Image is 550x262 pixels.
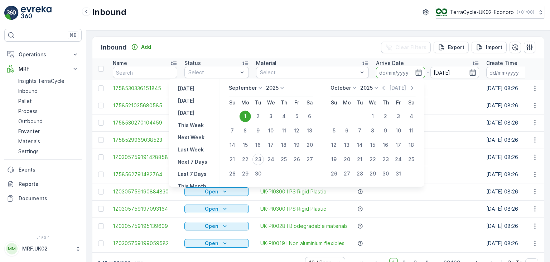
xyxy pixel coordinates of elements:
[19,181,79,188] p: Reports
[341,139,353,151] div: 13
[98,103,104,108] div: Toggle Row Selected
[178,109,194,117] p: [DATE]
[113,154,177,161] span: 1Z0305759191428858
[98,206,104,212] div: Toggle Row Selected
[436,8,447,16] img: terracycle_logo_wKaHoWT.png
[128,43,154,51] button: Add
[178,85,194,92] p: [DATE]
[15,76,82,86] a: Insights TerraCycle
[229,84,257,92] p: September
[175,158,210,166] button: Next 7 Days
[175,84,197,93] button: Yesterday
[266,84,279,92] p: 2025
[353,96,366,109] th: Tuesday
[304,125,315,136] div: 13
[6,243,18,254] div: MM
[260,188,326,195] span: UK-PI0300 I PS Rigid Plastic
[184,205,249,213] button: Open
[406,125,417,136] div: 11
[175,182,209,191] button: This Month
[113,136,177,144] a: 1758529969038523
[15,146,82,156] a: Settings
[22,245,72,252] p: MRF.UK02
[205,205,218,212] p: Open
[240,125,251,136] div: 8
[205,223,218,230] p: Open
[278,111,290,122] div: 4
[175,133,207,142] button: Next Week
[18,108,38,115] p: Process
[367,125,378,136] div: 8
[18,138,40,145] p: Materials
[265,154,277,165] div: 24
[405,96,418,109] th: Saturday
[240,154,251,165] div: 22
[380,168,391,179] div: 30
[380,125,391,136] div: 9
[113,119,177,126] a: 1758530270104459
[21,6,52,20] img: logo_light-DOdMpM7g.png
[472,42,507,53] button: Import
[260,205,326,212] span: UK-PI0300 I PS Rigid Plastic
[19,65,67,72] p: MRF
[240,168,251,179] div: 29
[15,136,82,146] a: Materials
[178,134,204,141] p: Next Week
[15,86,82,96] a: Inbound
[98,172,104,177] div: Toggle Row Selected
[278,96,290,109] th: Thursday
[178,97,194,104] p: [DATE]
[367,139,378,151] div: 15
[19,195,79,202] p: Documents
[175,109,197,117] button: Tomorrow
[178,183,206,190] p: This Month
[328,139,340,151] div: 12
[430,67,479,78] input: dd/mm/yyyy
[291,125,303,136] div: 12
[486,67,535,78] input: dd/mm/yyyy
[113,171,177,178] a: 1758562791482764
[341,96,353,109] th: Monday
[227,125,238,136] div: 7
[252,96,265,109] th: Tuesday
[18,88,38,95] p: Inbound
[178,158,207,165] p: Next 7 Days
[178,146,204,153] p: Last Week
[393,125,404,136] div: 10
[101,42,127,52] p: Inbound
[376,60,404,67] p: Arrive Date
[278,139,290,151] div: 18
[354,168,366,179] div: 28
[184,60,201,67] p: Status
[291,139,303,151] div: 19
[4,62,82,76] button: MRF
[18,128,40,135] p: Envanter
[426,68,429,77] p: -
[252,125,264,136] div: 9
[98,223,104,229] div: Toggle Row Selected
[260,240,344,247] span: UK-PI0019 I Non aluminium flexibles
[406,154,417,165] div: 25
[18,98,32,105] p: Pallet
[341,168,353,179] div: 27
[331,84,351,92] p: October
[239,96,252,109] th: Monday
[260,223,348,230] a: UK-PI0028 I Biodegradable materials
[392,96,405,109] th: Friday
[175,97,197,105] button: Today
[4,241,82,256] button: MMMRF.UK02
[389,84,406,92] p: [DATE]
[278,125,290,136] div: 11
[15,106,82,116] a: Process
[367,154,378,165] div: 22
[226,96,239,109] th: Sunday
[291,111,303,122] div: 5
[354,125,366,136] div: 7
[265,125,277,136] div: 10
[19,166,79,173] p: Events
[393,154,404,165] div: 24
